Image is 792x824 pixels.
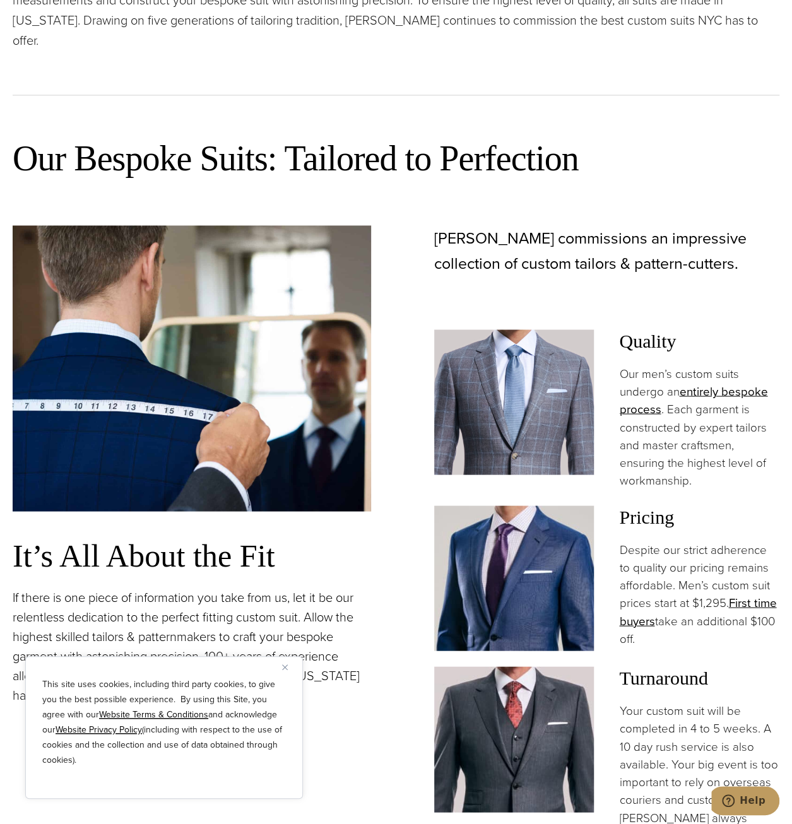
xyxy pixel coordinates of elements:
[56,723,142,736] a: Website Privacy Policy
[711,786,779,818] iframe: Opens a widget where you can chat to one of our agents
[619,505,779,528] h3: Pricing
[434,505,594,650] img: Client in blue solid custom made suit with white shirt and navy tie. Fabric by Scabal.
[13,225,371,511] img: Bespoke tailor measuring the shoulder of client wearing a blue bespoke suit.
[619,382,767,417] a: entirely bespoke process
[13,136,779,181] h2: Our Bespoke Suits: Tailored to Perfection
[13,536,371,574] h3: It’s All About the Fit
[13,587,371,705] p: If there is one piece of information you take from us, let it be our relentless dedication to the...
[282,659,297,674] button: Close
[619,594,776,628] a: First time buyers
[434,225,780,276] p: [PERSON_NAME] commissions an impressive collection of custom tailors & pattern-cutters.
[42,677,286,768] p: This site uses cookies, including third party cookies, to give you the best possible experience. ...
[282,664,288,670] img: Close
[434,329,594,474] img: Client in Zegna grey windowpane bespoke suit with white shirt and light blue tie.
[619,666,779,689] h3: Turnaround
[619,365,779,490] p: Our men’s custom suits undergo an . Each garment is constructed by expert tailors and master craf...
[434,666,594,811] img: Client in vested charcoal bespoke suit with white shirt and red patterned tie.
[619,541,779,647] p: Despite our strict adherence to quality our pricing remains affordable. Men’s custom suit prices ...
[99,708,208,721] a: Website Terms & Conditions
[619,329,779,352] h3: Quality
